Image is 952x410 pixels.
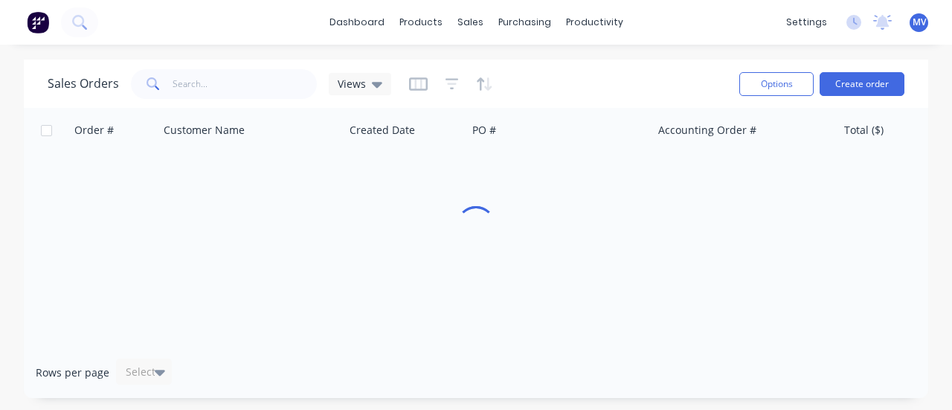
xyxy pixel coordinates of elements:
[173,69,318,99] input: Search...
[450,11,491,33] div: sales
[338,76,366,92] span: Views
[739,72,814,96] button: Options
[820,72,904,96] button: Create order
[779,11,834,33] div: settings
[126,365,164,379] div: Select...
[322,11,392,33] a: dashboard
[392,11,450,33] div: products
[472,123,496,138] div: PO #
[48,77,119,91] h1: Sales Orders
[74,123,114,138] div: Order #
[559,11,631,33] div: productivity
[913,16,926,29] span: MV
[27,11,49,33] img: Factory
[36,365,109,380] span: Rows per page
[844,123,884,138] div: Total ($)
[164,123,245,138] div: Customer Name
[658,123,756,138] div: Accounting Order #
[491,11,559,33] div: purchasing
[350,123,415,138] div: Created Date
